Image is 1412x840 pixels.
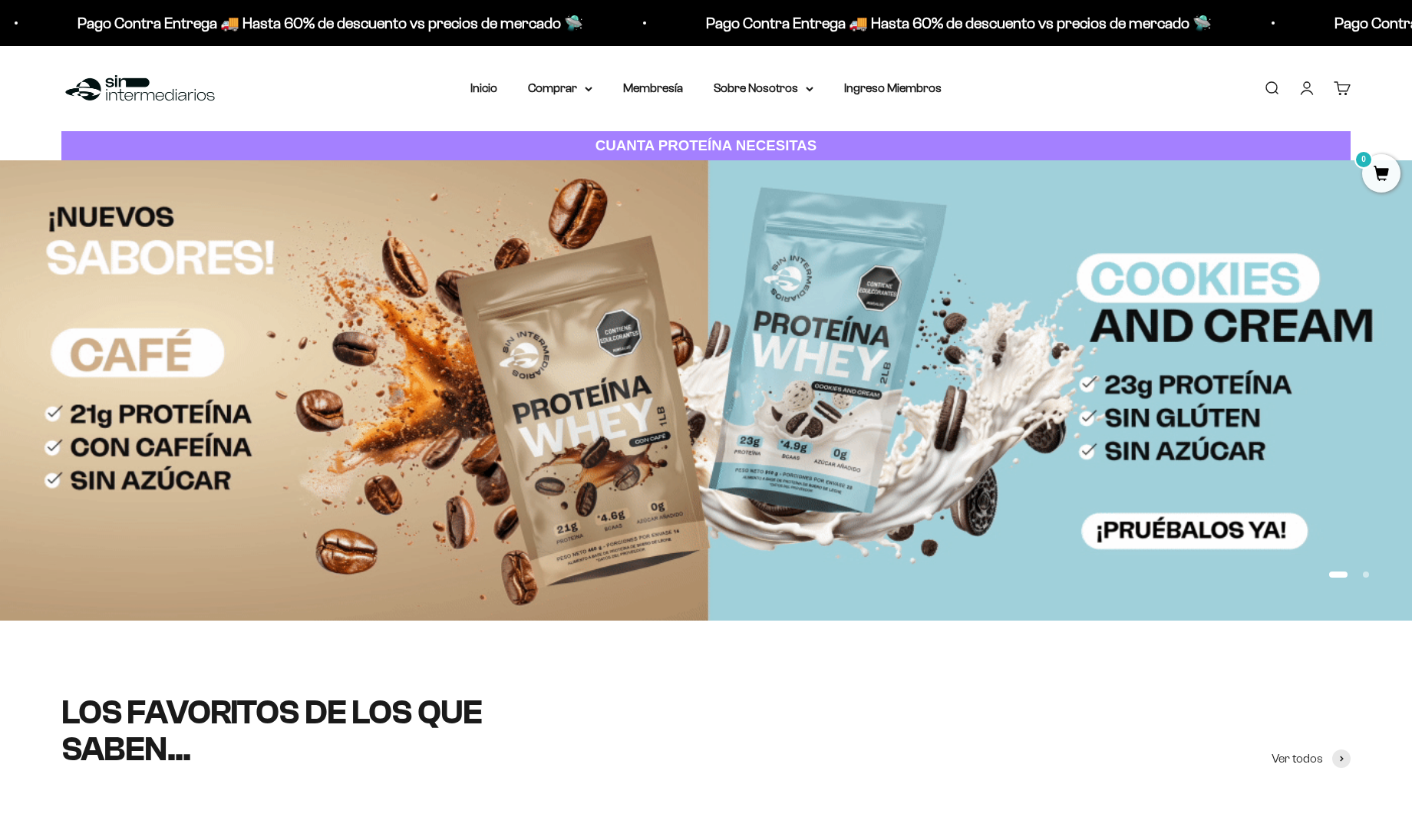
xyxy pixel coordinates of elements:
[678,11,1183,35] p: Pago Contra Entrega 🚚 Hasta 60% de descuento vs precios de mercado 🛸
[595,137,817,153] strong: CUANTA PROTEÍNA NECESITAS
[528,78,592,98] summary: Comprar
[844,81,942,94] a: Ingreso Miembros
[61,131,1351,161] a: CUANTA PROTEÍNA NECESITAS
[1362,166,1400,183] a: 0
[714,78,813,98] summary: Sobre Nosotros
[61,693,482,768] split-lines: LOS FAVORITOS DE LOS QUE SABEN...
[49,11,555,35] p: Pago Contra Entrega 🚚 Hasta 60% de descuento vs precios de mercado 🛸
[1354,150,1373,169] mark: 0
[1272,749,1323,769] span: Ver todos
[623,81,683,94] a: Membresía
[1272,749,1351,769] a: Ver todos
[470,81,497,94] a: Inicio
